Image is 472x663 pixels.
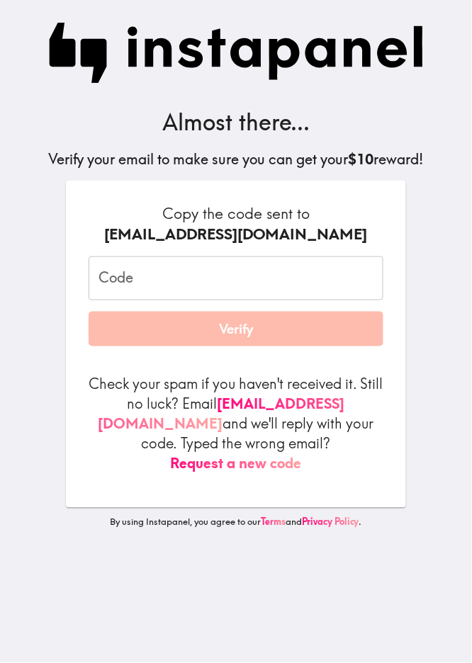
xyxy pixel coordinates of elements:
p: Check your spam if you haven't received it. Still no luck? Email and we'll reply with your code. ... [89,375,383,474]
a: Terms [261,516,286,528]
a: [EMAIL_ADDRESS][DOMAIN_NAME] [99,395,345,433]
h6: Copy the code sent to [89,203,383,245]
button: Verify [89,312,383,347]
p: By using Instapanel, you agree to our and . [66,516,406,529]
div: [EMAIL_ADDRESS][DOMAIN_NAME] [89,224,383,245]
button: Request a new code [171,454,302,474]
b: $10 [349,150,374,168]
h3: Almost there... [49,106,424,138]
img: Instapanel [49,23,424,84]
h5: Verify your email to make sure you can get your reward! [49,149,424,169]
input: xxx_xxx_xxx [89,256,383,300]
a: Privacy Policy [302,516,359,528]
